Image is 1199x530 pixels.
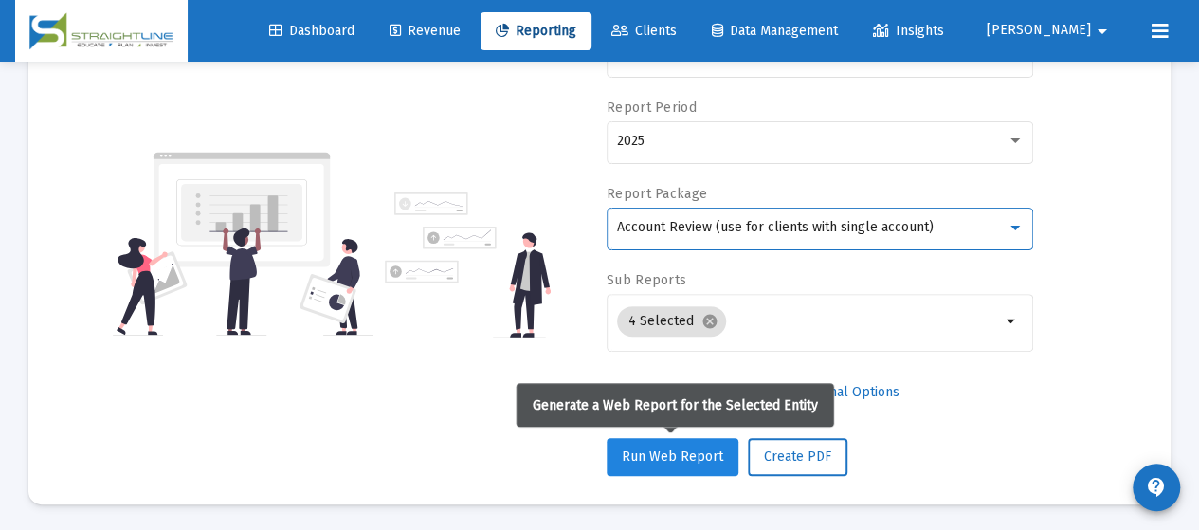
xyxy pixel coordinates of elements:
[481,12,591,50] a: Reporting
[29,12,173,50] img: Dashboard
[1001,310,1024,333] mat-icon: arrow_drop_down
[964,11,1136,49] button: [PERSON_NAME]
[607,186,707,202] label: Report Package
[607,438,738,476] button: Run Web Report
[596,12,692,50] a: Clients
[617,219,934,235] span: Account Review (use for clients with single account)
[764,448,831,465] span: Create PDF
[607,100,697,116] label: Report Period
[611,23,677,39] span: Clients
[789,384,899,400] span: Additional Options
[622,448,723,465] span: Run Web Report
[873,23,944,39] span: Insights
[390,23,461,39] span: Revenue
[987,23,1091,39] span: [PERSON_NAME]
[858,12,959,50] a: Insights
[617,302,1001,340] mat-chip-list: Selection
[697,12,853,50] a: Data Management
[385,192,551,338] img: reporting-alt
[607,272,686,288] label: Sub Reports
[374,12,476,50] a: Revenue
[748,438,847,476] button: Create PDF
[617,306,726,337] mat-chip: 4 Selected
[1091,12,1114,50] mat-icon: arrow_drop_down
[617,133,645,149] span: 2025
[701,313,718,330] mat-icon: cancel
[254,12,370,50] a: Dashboard
[113,150,373,338] img: reporting
[1145,476,1168,499] mat-icon: contact_support
[496,23,576,39] span: Reporting
[712,23,838,39] span: Data Management
[622,384,754,400] span: Select Custom Period
[269,23,354,39] span: Dashboard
